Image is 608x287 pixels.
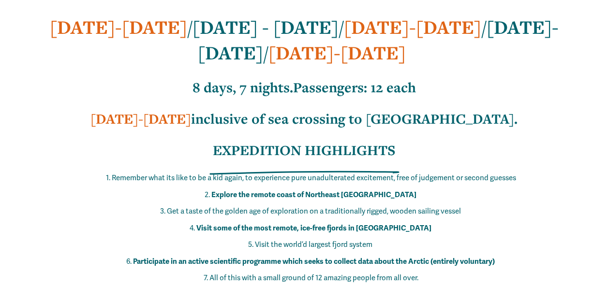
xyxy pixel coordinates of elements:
p: Remember what its like to be a kid again, to experience pure unadulterated excitement, free of ju... [31,172,596,185]
h2: / / / / [12,14,596,65]
p: Get a taste of the golden age of exploration on a traditionally rigged, wooden sailing vessel [31,205,596,218]
p: All of this with a small ground of 12 amazing people from all over. [31,272,596,285]
strong: Explore the remote coast of Northeast [GEOGRAPHIC_DATA] [211,190,416,199]
strong: [DATE]-[DATE] [198,14,559,65]
strong: Passengers: 12 each [293,78,416,97]
strong: inclusive of sea crossing to [GEOGRAPHIC_DATA]. [191,109,518,128]
strong: [DATE] - [DATE] [193,14,339,40]
p: Visit the world’d largest fjord system [31,238,596,251]
strong: Visit some of the most remote, ice-free fjords in [GEOGRAPHIC_DATA] [196,224,431,232]
strong: [DATE]-[DATE] [344,14,481,40]
strong: 8 days, 7 nights. [193,78,293,97]
strong: [DATE]-[DATE] [90,109,191,128]
strong: EXPEDITION HIGHLIGHTS [213,141,396,159]
strong: [DATE]-[DATE] [50,14,187,40]
strong: Participate in an active scientific programme which seeks to collect data about the Arctic (entir... [133,257,495,266]
strong: [DATE]-[DATE] [268,40,406,65]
